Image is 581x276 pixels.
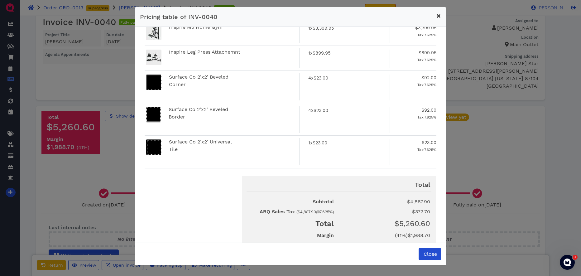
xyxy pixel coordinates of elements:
span: Subtotal [313,199,334,205]
span: Tax [417,83,423,87]
small: : 7.625 % [417,83,436,87]
span: $23.00 [314,107,328,114]
span: $3,399.95 [415,25,436,30]
img: 2x2-edge.png [146,107,161,123]
div: Surface Co 2'x2' Beveled Border [169,106,240,121]
img: 2x2-universal.png [146,139,161,155]
span: Total [415,181,430,188]
span: 1 [573,255,578,260]
span: Total [315,219,334,228]
span: x [311,107,314,114]
span: x [310,50,313,57]
span: 1 [308,140,310,147]
span: $23.00 [313,140,327,147]
span: $92.00 [421,108,436,113]
div: Inspire M3 Home Gym [169,23,241,31]
span: $23.00 [422,140,436,145]
span: 41% [396,232,406,238]
span: $4,887.90 [407,199,430,205]
span: 4 [308,107,311,114]
iframe: Intercom live chat [560,255,575,270]
img: 2x2-corner.png [146,75,161,90]
div: Inspire Leg Press Attachemnt [169,48,241,56]
span: $3,399.95 [313,25,334,32]
span: Tax [417,148,423,152]
span: $92.00 [421,75,436,80]
span: Tax [417,115,423,119]
img: ISP-LP3B_1.webp [146,50,161,65]
span: x [311,75,314,82]
small: : 7.625 % [417,33,436,37]
div: Surface Co 2'x2' Universal Tile [169,138,241,153]
span: $899.95 [313,50,330,57]
span: 1 [308,25,310,32]
button: Close [431,7,446,25]
span: Pricing table of INV-0040 [140,13,218,21]
button: Close [419,248,441,260]
span: $1,988.70 [408,232,430,238]
span: 4 [308,75,311,82]
span: x [310,25,313,32]
small: : 7.625 % [417,148,436,152]
span: 1 [308,50,310,57]
dd: ( ) [339,232,435,239]
span: x [310,140,313,147]
span: $23.00 [314,75,328,82]
span: $899.95 [419,50,436,55]
small: : 7.625 % [417,115,436,119]
span: Tax [417,33,423,37]
small: ( @ 7.625 %) [296,210,334,214]
span: $4,887.90 [298,210,316,214]
img: 07_M3_1_2400x2400_seamless.webp [146,25,161,40]
span: Margin [317,232,334,238]
div: Surface Co 2'x2' Beveled Corner [169,73,241,88]
span: Tax [417,58,423,62]
span: $372.70 [412,209,430,215]
span: $5,260.60 [395,219,430,228]
small: : 7.625 % [417,58,436,62]
dt: ABQ Sales Tax [242,208,338,218]
span: × [436,12,441,20]
span: Close [423,251,437,257]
